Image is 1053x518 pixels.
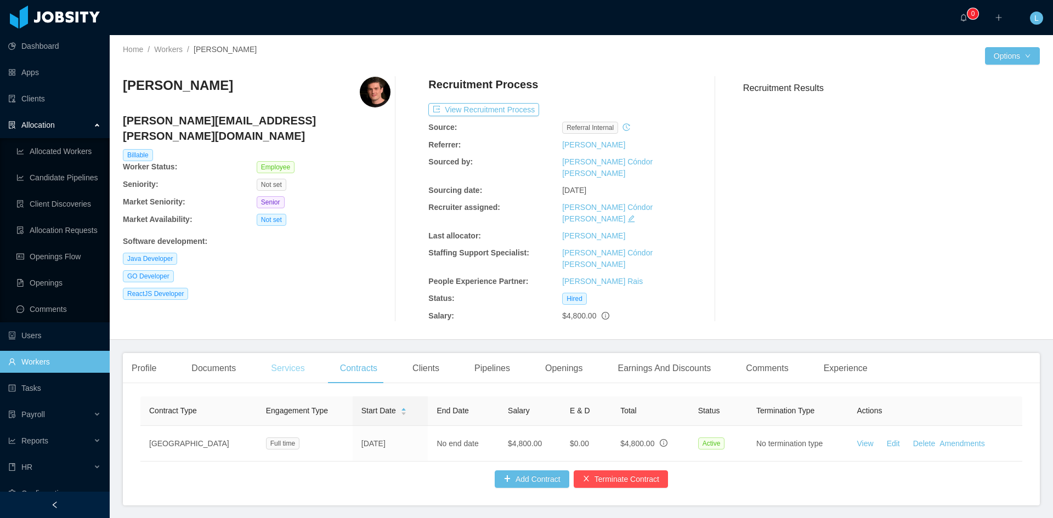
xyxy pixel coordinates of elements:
[620,406,637,415] span: Total
[16,246,101,267] a: icon: idcardOpenings Flow
[183,353,245,384] div: Documents
[756,406,814,415] span: Termination Type
[743,81,1040,95] h3: Recruitment Results
[21,121,55,129] span: Allocation
[16,167,101,189] a: icon: line-chartCandidate Pipelines
[574,470,668,488] button: icon: closeTerminate Contract
[16,298,101,320] a: icon: messageComments
[8,121,16,129] i: icon: solution
[154,45,183,54] a: Workers
[16,272,101,294] a: icon: file-textOpenings
[123,253,177,265] span: Java Developer
[360,77,390,107] img: 82f50c97-6bb5-407a-ade1-baedf92ec351_68024f3aa7276-400w.png
[187,45,189,54] span: /
[123,270,174,282] span: GO Developer
[149,406,197,415] span: Contract Type
[257,179,286,191] span: Not set
[609,353,720,384] div: Earnings And Discounts
[123,237,207,246] b: Software development :
[262,353,313,384] div: Services
[967,8,978,19] sup: 0
[16,140,101,162] a: icon: line-chartAllocated Workers
[737,353,797,384] div: Comments
[428,277,528,286] b: People Experience Partner:
[266,406,328,415] span: Engagement Type
[123,149,153,161] span: Billable
[428,123,457,132] b: Source:
[1034,12,1039,25] span: L
[404,353,448,384] div: Clients
[874,435,909,452] button: Edit
[8,35,101,57] a: icon: pie-chartDashboard
[620,439,654,448] span: $4,800.00
[428,294,454,303] b: Status:
[257,196,285,208] span: Senior
[428,311,454,320] b: Salary:
[562,140,625,149] a: [PERSON_NAME]
[123,77,233,94] h3: [PERSON_NAME]
[8,88,101,110] a: icon: auditClients
[8,377,101,399] a: icon: profileTasks
[562,248,653,269] a: [PERSON_NAME] Cóndor [PERSON_NAME]
[8,61,101,83] a: icon: appstoreApps
[562,277,643,286] a: [PERSON_NAME] Rais
[857,439,874,448] a: View
[266,437,299,449] span: Full time
[123,113,390,144] h4: [PERSON_NAME][EMAIL_ADDRESS][PERSON_NAME][DOMAIN_NAME]
[257,161,295,173] span: Employee
[353,426,428,462] td: [DATE]
[361,405,396,417] span: Start Date
[21,463,32,471] span: HR
[428,77,538,92] h4: Recruitment Process
[8,489,16,497] i: icon: setting
[428,203,500,212] b: Recruiter assigned:
[8,411,16,418] i: icon: file-protect
[16,193,101,215] a: icon: file-searchClient Discoveries
[627,215,635,223] i: icon: edit
[562,311,596,320] span: $4,800.00
[562,231,625,240] a: [PERSON_NAME]
[562,186,586,195] span: [DATE]
[428,157,473,166] b: Sourced by:
[21,410,45,419] span: Payroll
[428,140,461,149] b: Referrer:
[815,353,876,384] div: Experience
[562,122,618,134] span: Referral internal
[960,14,967,21] i: icon: bell
[123,180,158,189] b: Seniority:
[123,353,165,384] div: Profile
[466,353,519,384] div: Pipelines
[985,47,1040,65] button: Optionsicon: down
[428,231,481,240] b: Last allocator:
[428,105,539,114] a: icon: exportView Recruitment Process
[660,439,667,447] span: info-circle
[400,406,407,414] div: Sort
[257,214,286,226] span: Not set
[562,157,653,178] a: [PERSON_NAME] Cóndor [PERSON_NAME]
[123,215,193,224] b: Market Availability:
[602,312,609,320] span: info-circle
[8,437,16,445] i: icon: line-chart
[857,406,882,415] span: Actions
[148,45,150,54] span: /
[562,293,587,305] span: Hired
[913,439,935,448] a: Delete
[21,436,48,445] span: Reports
[8,351,101,373] a: icon: userWorkers
[495,470,569,488] button: icon: plusAdd Contract
[508,406,530,415] span: Salary
[8,463,16,471] i: icon: book
[331,353,386,384] div: Contracts
[437,406,468,415] span: End Date
[400,407,406,410] i: icon: caret-up
[622,123,630,131] i: icon: history
[400,411,406,414] i: icon: caret-down
[570,406,590,415] span: E & D
[562,203,653,223] a: [PERSON_NAME] Cóndor [PERSON_NAME]
[21,489,67,498] span: Configuration
[939,439,984,448] a: Amendments
[123,288,188,300] span: ReactJS Developer
[698,437,725,449] span: Active
[995,14,1003,21] i: icon: plus
[428,248,529,257] b: Staffing Support Specialist:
